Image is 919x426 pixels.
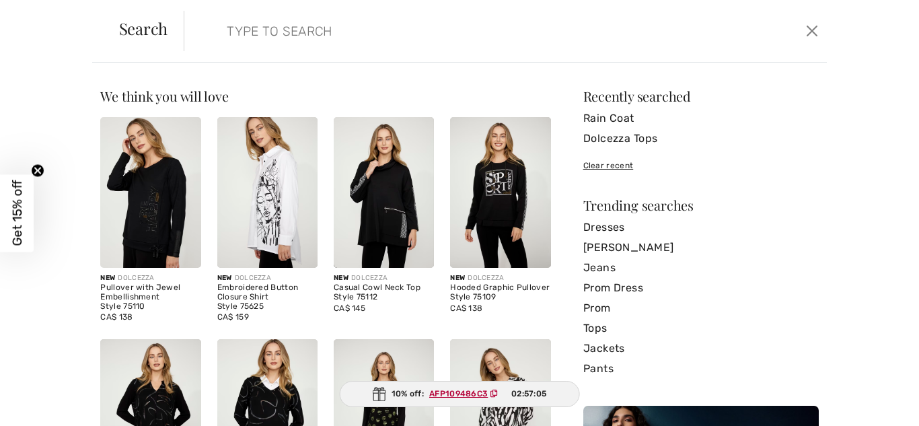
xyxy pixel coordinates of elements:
a: [PERSON_NAME] [583,238,819,258]
span: Get 15% off [9,180,25,246]
a: Tops [583,318,819,339]
img: Gift.svg [373,387,386,401]
span: Help [30,9,58,22]
div: DOLCEZZA [334,273,434,283]
a: Pants [583,359,819,379]
span: CA$ 138 [450,304,482,313]
ins: AFP109486C3 [429,389,488,398]
div: Recently searched [583,90,819,103]
span: 02:57:05 [511,388,546,400]
a: Prom Dress [583,278,819,298]
div: 10% off: [340,381,580,407]
a: Dresses [583,217,819,238]
img: Embroidered Button Closure Shirt Style 75625. As sample [217,117,318,268]
a: Jackets [583,339,819,359]
span: New [217,274,232,282]
a: Prom [583,298,819,318]
span: New [450,274,465,282]
a: Rain Coat [583,108,819,129]
a: Jeans [583,258,819,278]
div: Embroidered Button Closure Shirt Style 75625 [217,283,318,311]
span: We think you will love [100,87,228,105]
img: Casual Cowl Neck Top Style 75112. As sample [334,117,434,268]
button: Close [802,20,822,42]
span: CA$ 138 [100,312,133,322]
input: TYPE TO SEARCH [217,11,655,51]
button: Close teaser [31,164,44,177]
div: Trending searches [583,199,819,212]
a: Pullover with Jewel Embellishment Style 75110. As sample [100,117,200,268]
span: CA$ 159 [217,312,249,322]
div: DOLCEZZA [450,273,550,283]
div: DOLCEZZA [217,273,318,283]
div: Casual Cowl Neck Top Style 75112 [334,283,434,302]
img: Hooded Graphic Pullover Style 75109. As sample [450,117,550,268]
span: New [100,274,115,282]
span: Search [119,20,168,36]
span: New [334,274,348,282]
div: Hooded Graphic Pullover Style 75109 [450,283,550,302]
a: Dolcezza Tops [583,129,819,149]
span: CA$ 145 [334,304,365,313]
div: Clear recent [583,159,819,172]
div: Pullover with Jewel Embellishment Style 75110 [100,283,200,311]
div: DOLCEZZA [100,273,200,283]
